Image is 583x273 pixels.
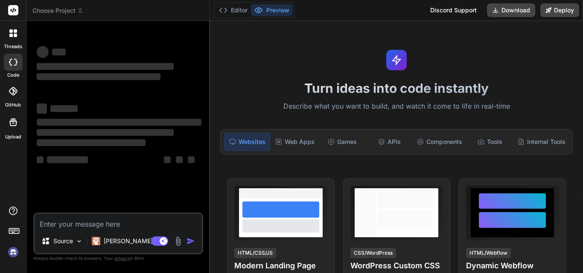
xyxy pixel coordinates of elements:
label: code [7,72,19,79]
p: Source [53,237,73,245]
div: Games [320,133,365,151]
div: CSS/WordPress [350,248,396,258]
span: ‌ [37,103,47,114]
img: Pick Models [76,238,83,245]
img: signin [6,245,20,259]
label: Upload [5,133,21,141]
img: attachment [173,236,183,246]
span: ‌ [37,156,44,163]
div: HTML/Webflow [466,248,511,258]
span: ‌ [164,156,171,163]
div: Web Apps [272,133,318,151]
label: threads [4,43,22,50]
span: ‌ [47,156,88,163]
label: GitHub [5,101,21,109]
span: ‌ [188,156,195,163]
p: [PERSON_NAME] 4 S.. [104,237,167,245]
span: ‌ [37,46,49,58]
div: APIs [367,133,412,151]
div: HTML/CSS/JS [234,248,276,258]
span: ‌ [50,105,78,112]
img: Claude 4 Sonnet [92,237,100,245]
p: Always double-check its answers. Your in Bind [33,254,203,262]
span: Choose Project [32,6,83,15]
div: Internal Tools [514,133,569,151]
span: ‌ [37,119,201,126]
h4: WordPress Custom CSS [350,260,443,272]
div: Tools [467,133,513,151]
span: ‌ [52,49,66,55]
span: ‌ [37,73,160,80]
span: ‌ [37,139,146,146]
div: Websites [224,133,270,151]
img: icon [187,237,195,245]
span: ‌ [176,156,183,163]
h4: Modern Landing Page [234,260,327,272]
button: Download [487,3,535,17]
p: Describe what you want to build, and watch it come to life in real-time [215,101,578,112]
span: ‌ [37,129,174,136]
button: Deploy [540,3,579,17]
span: ‌ [37,63,174,70]
h1: Turn ideas into code instantly [215,80,578,96]
div: Components [414,133,466,151]
span: privacy [114,256,130,261]
div: Discord Support [425,3,482,17]
button: Editor [216,4,251,16]
button: Preview [251,4,293,16]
